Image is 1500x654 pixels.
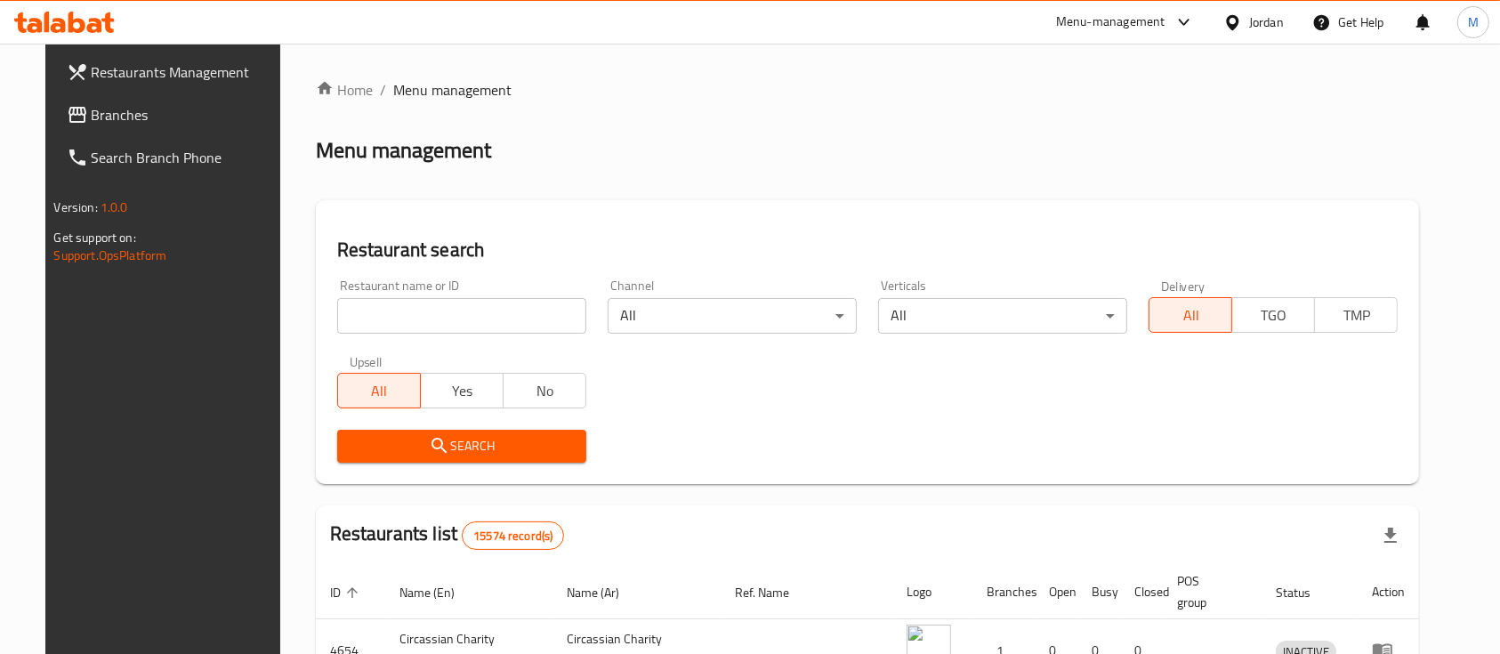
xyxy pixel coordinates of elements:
a: Home [316,79,373,101]
a: Search Branch Phone [52,136,296,179]
span: Name (En) [399,582,478,603]
th: Logo [892,565,972,619]
span: All [1157,303,1225,328]
div: Export file [1369,514,1412,557]
button: No [503,373,586,408]
div: All [608,298,857,334]
span: No [511,378,579,404]
span: Get support on: [54,226,136,249]
h2: Restaurants list [330,521,565,550]
label: Delivery [1161,279,1206,292]
button: Yes [420,373,504,408]
input: Search for restaurant name or ID.. [337,298,586,334]
th: Closed [1120,565,1163,619]
span: Name (Ar) [568,582,643,603]
span: Ref. Name [735,582,812,603]
span: TGO [1239,303,1308,328]
span: POS group [1177,570,1241,613]
a: Restaurants Management [52,51,296,93]
div: Jordan [1249,12,1284,32]
label: Upsell [350,355,383,367]
th: Branches [972,565,1035,619]
th: Action [1358,565,1419,619]
button: TMP [1314,297,1398,333]
span: 1.0.0 [101,196,128,219]
span: M [1468,12,1479,32]
span: All [345,378,414,404]
span: Yes [428,378,496,404]
span: TMP [1322,303,1391,328]
span: Status [1276,582,1334,603]
button: TGO [1231,297,1315,333]
span: Version: [54,196,98,219]
span: Search [351,435,572,457]
div: Total records count [462,521,564,550]
div: All [878,298,1127,334]
h2: Menu management [316,136,491,165]
span: Branches [92,104,282,125]
h2: Restaurant search [337,237,1399,263]
button: Search [337,430,586,463]
th: Open [1035,565,1077,619]
nav: breadcrumb [316,79,1420,101]
span: Search Branch Phone [92,147,282,168]
span: 15574 record(s) [463,528,563,545]
span: Restaurants Management [92,61,282,83]
a: Support.OpsPlatform [54,244,167,267]
div: Menu-management [1056,12,1165,33]
a: Branches [52,93,296,136]
span: ID [330,582,364,603]
span: Menu management [393,79,512,101]
li: / [380,79,386,101]
th: Busy [1077,565,1120,619]
button: All [337,373,421,408]
button: All [1149,297,1232,333]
